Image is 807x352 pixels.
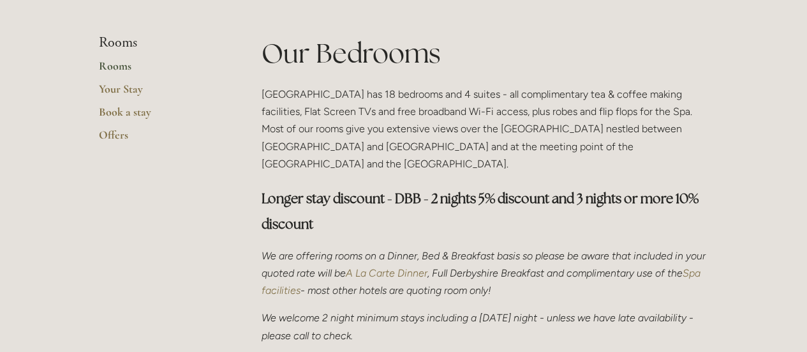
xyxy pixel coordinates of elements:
em: - most other hotels are quoting room only! [300,284,491,296]
em: We welcome 2 night minimum stays including a [DATE] night - unless we have late availability - pl... [262,312,696,341]
p: [GEOGRAPHIC_DATA] has 18 bedrooms and 4 suites - all complimentary tea & coffee making facilities... [262,86,709,172]
a: Book a stay [99,105,221,128]
a: Rooms [99,59,221,82]
h1: Our Bedrooms [262,34,709,72]
a: Your Stay [99,82,221,105]
a: Offers [99,128,221,151]
em: , Full Derbyshire Breakfast and complimentary use of the [427,267,683,279]
em: We are offering rooms on a Dinner, Bed & Breakfast basis so please be aware that included in your... [262,250,708,279]
a: A La Carte Dinner [346,267,427,279]
strong: Longer stay discount - DBB - 2 nights 5% discount and 3 nights or more 10% discount [262,190,701,233]
li: Rooms [99,34,221,51]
